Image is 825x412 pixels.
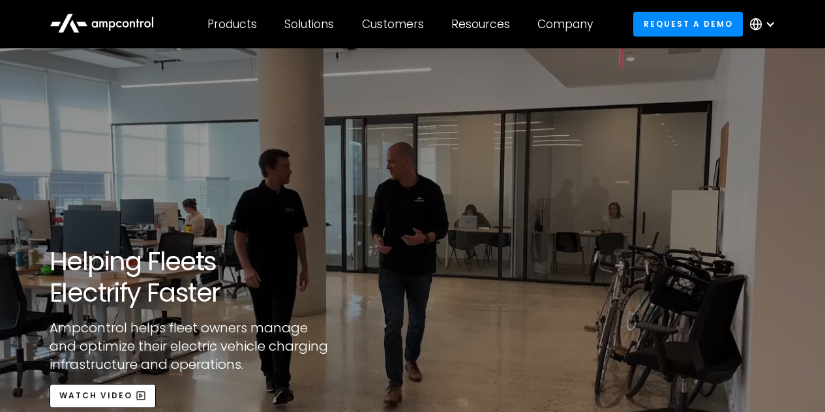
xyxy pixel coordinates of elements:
div: Solutions [284,17,334,31]
div: Customers [362,17,424,31]
div: Resources [451,17,510,31]
div: Company [537,17,593,31]
a: Request a demo [633,12,743,36]
div: Products [207,17,257,31]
